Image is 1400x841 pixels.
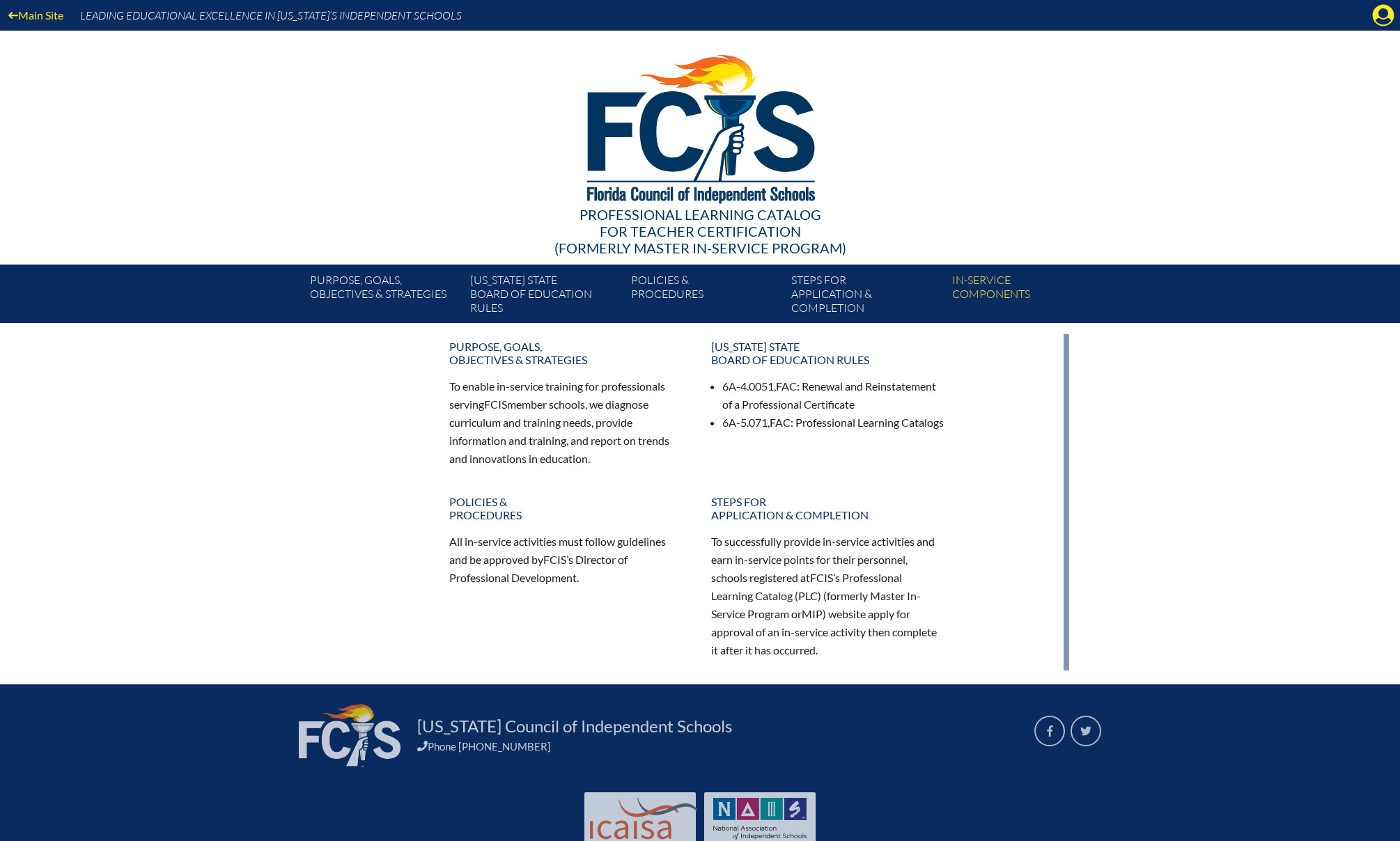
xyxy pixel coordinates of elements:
[557,31,844,221] img: FCISlogo221.eps
[417,740,1018,753] div: Phone [PHONE_NUMBER]
[770,416,791,429] span: FAC
[625,270,786,323] a: Policies &Procedures
[484,398,507,411] span: FCIS
[299,704,400,767] img: FCIS_logo_white
[304,270,465,323] a: Purpose, goals,objectives & strategies
[776,379,797,393] span: FAC
[703,334,954,372] a: [US_STATE] StateBoard of Education rules
[590,798,697,840] img: Int'l Council Advancing Independent School Accreditation logo
[798,589,818,602] span: PLC
[802,607,823,620] span: MIP
[449,533,683,587] p: All in-service activities must follow guidelines and be approved by ’s Director of Professional D...
[1372,4,1394,26] svg: Manage account
[810,571,833,584] span: FCIS
[441,489,692,527] a: Policies &Procedures
[543,553,566,566] span: FCIS
[299,206,1101,256] div: Professional Learning Catalog (formerly Master In-service Program)
[947,270,1107,323] a: In-servicecomponents
[786,270,946,323] a: Steps forapplication & completion
[600,223,801,239] span: for Teacher Certification
[713,798,807,840] img: NAIS Logo
[711,533,945,659] p: To successfully provide in-service activities and earn in-service points for their personnel, sch...
[722,377,945,414] li: 6A-4.0051, : Renewal and Reinstatement of a Professional Certificate
[465,270,625,323] a: [US_STATE] StateBoard of Education rules
[722,414,945,432] li: 6A-5.071, : Professional Learning Catalogs
[449,377,683,467] p: To enable in-service training for professionals serving member schools, we diagnose curriculum an...
[412,715,738,737] a: [US_STATE] Council of Independent Schools
[3,6,69,24] a: Main Site
[703,489,954,527] a: Steps forapplication & completion
[441,334,692,372] a: Purpose, goals,objectives & strategies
